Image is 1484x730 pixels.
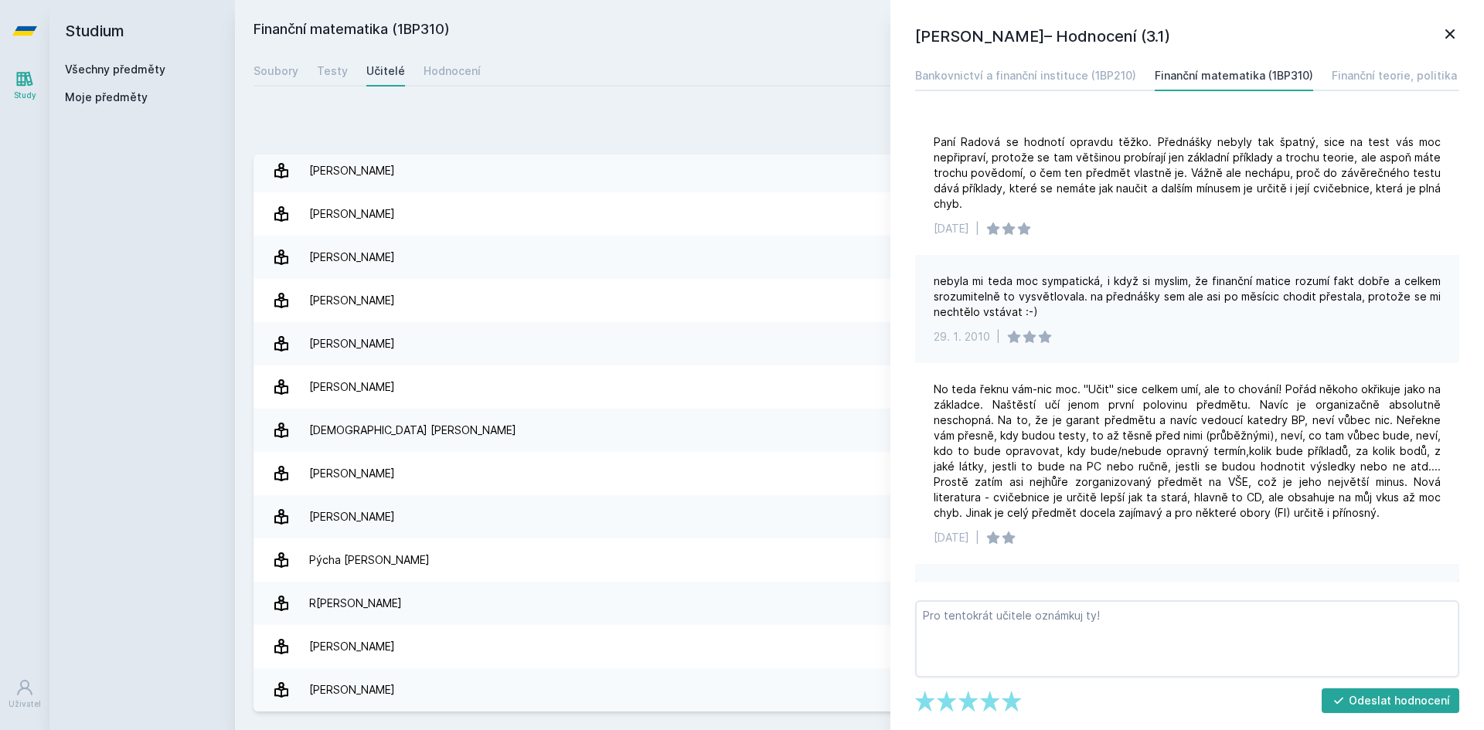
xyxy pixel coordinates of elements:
div: | [996,329,1000,345]
div: [PERSON_NAME] [309,155,395,186]
a: Hodnocení [424,56,481,87]
div: No teda řeknu vám-nic moc. "Učit" sice celkem umí, ale to chování! Pořád někoho okřikuje jako na ... [934,382,1441,521]
div: | [975,221,979,236]
div: Soubory [254,63,298,79]
div: R[PERSON_NAME] [309,588,402,619]
a: [PERSON_NAME] 1 hodnocení 4.0 [254,192,1465,236]
a: [PERSON_NAME] 1 hodnocení 5.0 [254,149,1465,192]
div: Paní Radová se hodnotí opravdu těžko. Přednášky nebyly tak špatný, sice na test vás moc nepřiprav... [934,134,1441,212]
div: [DATE] [934,221,969,236]
a: Všechny předměty [65,63,165,76]
div: [DATE] [934,530,969,545]
a: [PERSON_NAME] 6 hodnocení 4.7 [254,452,1465,495]
a: [PERSON_NAME] 1 hodnocení 4.0 [254,365,1465,409]
a: Uživatel [3,671,46,718]
button: Odeslat hodnocení [1322,688,1460,713]
div: [PERSON_NAME] [309,631,395,662]
a: Učitelé [366,56,405,87]
div: 29. 1. 2010 [934,329,990,345]
a: Study [3,62,46,109]
a: [PERSON_NAME] 4 hodnocení 5.0 [254,279,1465,322]
div: | [975,530,979,545]
div: nebyla mi teda moc sympatická, i když si myslim, že finanční matice rozumí fakt dobře a celkem sr... [934,273,1441,320]
a: [PERSON_NAME] 1 hodnocení 5.0 [254,495,1465,538]
div: [PERSON_NAME] [309,285,395,316]
div: Testy [317,63,348,79]
div: Study [14,90,36,101]
span: Moje předměty [65,90,148,105]
a: R[PERSON_NAME] 10 hodnocení 3.1 [254,582,1465,625]
a: [PERSON_NAME] 2 hodnocení 5.0 [254,668,1465,711]
a: [PERSON_NAME] 1 hodnocení 5.0 [254,236,1465,279]
a: [PERSON_NAME] 1 hodnocení 4.0 [254,625,1465,668]
div: [PERSON_NAME] [309,242,395,273]
a: Testy [317,56,348,87]
div: [PERSON_NAME] [309,501,395,532]
a: [DEMOGRAPHIC_DATA] [PERSON_NAME] 6 hodnocení 5.0 [254,409,1465,452]
div: [PERSON_NAME] [309,674,395,705]
div: Učitelé [366,63,405,79]
a: [PERSON_NAME] 1 hodnocení 4.0 [254,322,1465,365]
div: [PERSON_NAME] [309,328,395,359]
a: Pýcha [PERSON_NAME] 4 hodnocení 5.0 [254,538,1465,582]
div: [PERSON_NAME] [309,372,395,402]
div: [PERSON_NAME] [309,199,395,229]
div: [DEMOGRAPHIC_DATA] [PERSON_NAME] [309,415,516,446]
div: [PERSON_NAME] [309,458,395,489]
div: Uživatel [9,698,41,710]
h2: Finanční matematika (1BP310) [254,19,1292,43]
a: Soubory [254,56,298,87]
div: Pýcha [PERSON_NAME] [309,545,430,576]
div: Hodnocení [424,63,481,79]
